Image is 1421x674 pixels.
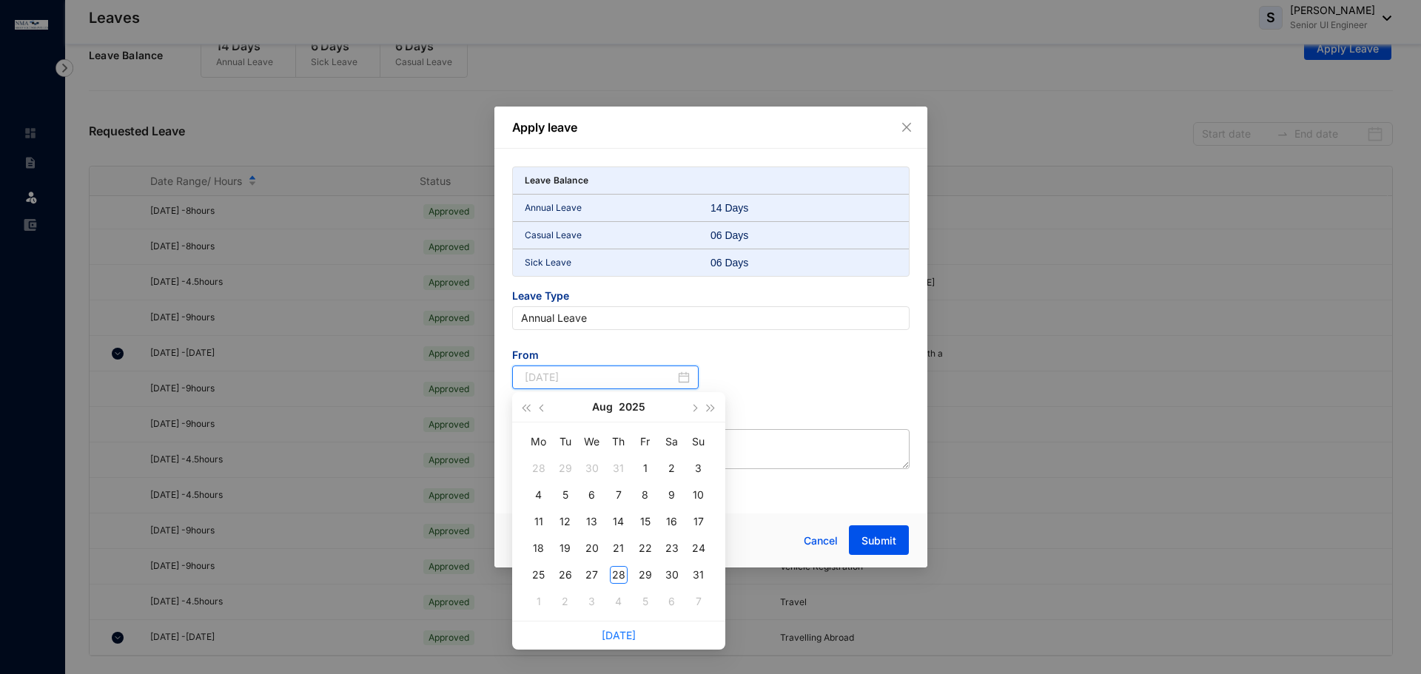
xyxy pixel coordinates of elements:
td: 2025-07-31 [605,455,632,482]
th: Tu [552,428,579,455]
td: 2025-09-06 [659,588,685,615]
td: 2025-08-09 [659,482,685,508]
button: Submit [849,525,909,555]
div: 18 [530,539,548,557]
div: 5 [557,486,574,504]
p: Sick Leave [525,255,711,270]
td: 2025-08-25 [525,562,552,588]
button: Aug [592,392,613,422]
td: 2025-07-30 [579,455,605,482]
div: 2 [663,459,681,477]
a: [DATE] [602,629,636,641]
td: 2025-08-07 [605,482,632,508]
span: Submit [861,533,896,548]
button: Cancel [793,526,849,556]
div: 9 [663,486,681,504]
td: 2025-08-20 [579,535,605,562]
span: close [901,121,913,133]
td: 2025-08-01 [632,455,659,482]
td: 2025-09-02 [552,588,579,615]
div: 31 [610,459,628,477]
div: 14 [610,513,628,530]
td: 2025-08-18 [525,535,552,562]
td: 2025-08-05 [552,482,579,508]
div: 4 [610,593,628,610]
p: Casual Leave [525,228,711,243]
td: 2025-08-06 [579,482,605,508]
p: Annual Leave [525,200,711,215]
td: 2025-09-05 [632,588,659,615]
td: 2025-09-01 [525,588,552,615]
th: Mo [525,428,552,455]
div: 5 [636,593,654,610]
div: 28 [530,459,548,477]
div: 8 [636,486,654,504]
div: 30 [663,566,681,584]
td: 2025-08-11 [525,508,552,535]
td: 2025-08-04 [525,482,552,508]
td: 2025-08-10 [685,482,712,508]
td: 2025-08-19 [552,535,579,562]
td: 2025-08-22 [632,535,659,562]
div: 4 [530,486,548,504]
div: 26 [557,566,574,584]
td: 2025-08-24 [685,535,712,562]
td: 2025-08-29 [632,562,659,588]
td: 2025-08-23 [659,535,685,562]
div: 21 [610,539,628,557]
td: 2025-08-17 [685,508,712,535]
button: 2025 [619,392,645,422]
div: 2 [557,593,574,610]
div: 6 [583,486,601,504]
div: 25 [530,566,548,584]
p: Apply leave [512,118,910,136]
div: 14 Days [710,200,773,215]
td: 2025-08-15 [632,508,659,535]
div: 23 [663,539,681,557]
div: 10 [690,486,708,504]
td: 2025-08-30 [659,562,685,588]
div: 22 [636,539,654,557]
div: 1 [530,593,548,610]
p: Leave Balance [525,173,589,188]
div: 30 [583,459,601,477]
div: 1 [636,459,654,477]
div: 20 [583,539,601,557]
td: 2025-08-27 [579,562,605,588]
div: 19 [557,539,574,557]
div: 06 Days [710,255,773,270]
span: Cancel [804,533,838,549]
th: Fr [632,428,659,455]
div: 3 [583,593,601,610]
td: 2025-09-03 [579,588,605,615]
td: 2025-07-29 [552,455,579,482]
td: 2025-08-31 [685,562,712,588]
span: Leave Type [512,289,910,306]
button: Close [898,119,915,135]
th: Su [685,428,712,455]
td: 2025-08-08 [632,482,659,508]
div: 27 [583,566,601,584]
td: 2025-09-07 [685,588,712,615]
td: 2025-08-03 [685,455,712,482]
th: We [579,428,605,455]
td: 2025-08-21 [605,535,632,562]
td: 2025-08-13 [579,508,605,535]
div: 7 [690,593,708,610]
div: 28 [610,566,628,584]
input: Start Date [525,369,676,385]
td: 2025-08-26 [552,562,579,588]
span: Annual Leave [521,307,901,329]
td: 2025-08-12 [552,508,579,535]
td: 2025-08-02 [659,455,685,482]
span: From [512,348,699,365]
div: 15 [636,513,654,530]
div: 16 [663,513,681,530]
div: 29 [557,459,574,477]
div: 17 [690,513,708,530]
td: 2025-08-16 [659,508,685,535]
div: 29 [636,566,654,584]
td: 2025-08-14 [605,508,632,535]
td: 2025-07-28 [525,455,552,482]
th: Th [605,428,632,455]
